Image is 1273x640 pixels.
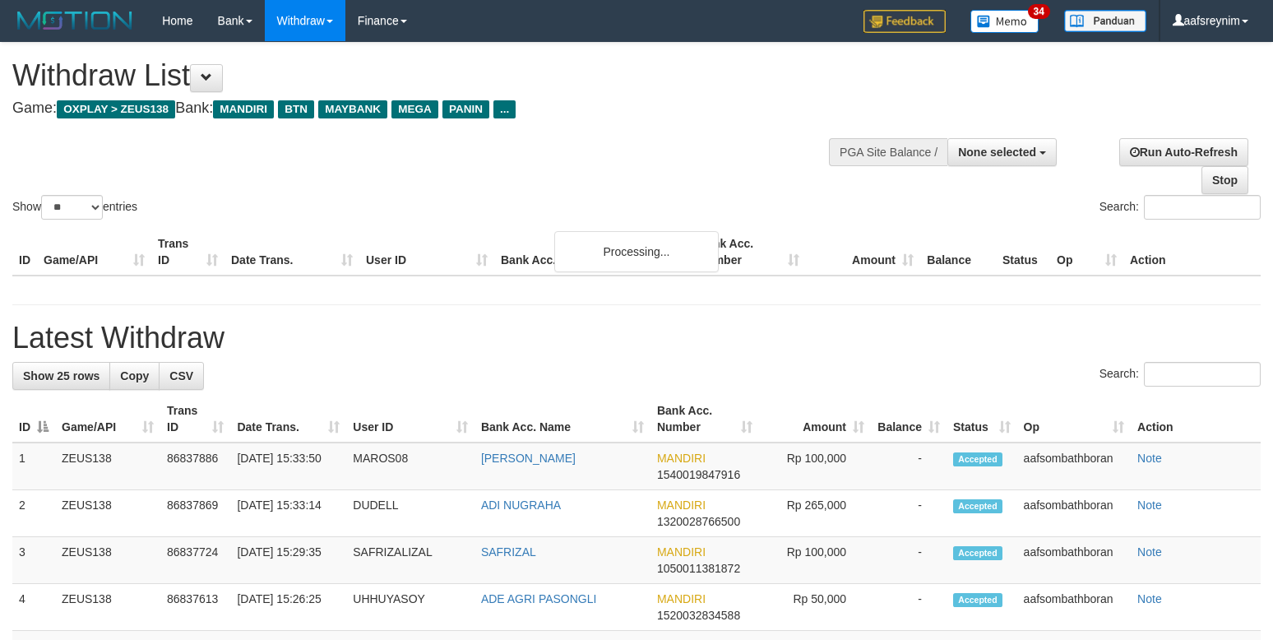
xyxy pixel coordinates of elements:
td: 2 [12,490,55,537]
td: 4 [12,584,55,631]
span: MANDIRI [657,545,706,559]
th: Game/API [37,229,151,276]
div: Processing... [554,231,719,272]
a: ADI NUGRAHA [481,499,561,512]
th: User ID [359,229,494,276]
label: Show entries [12,195,137,220]
span: Copy 1320028766500 to clipboard [657,515,740,528]
th: ID: activate to sort column descending [12,396,55,443]
td: aafsombathboran [1017,537,1132,584]
a: Note [1137,499,1162,512]
td: 3 [12,537,55,584]
a: Note [1137,452,1162,465]
td: - [871,490,947,537]
span: MANDIRI [213,100,274,118]
a: SAFRIZAL [481,545,536,559]
td: MAROS08 [346,443,474,490]
span: Accepted [953,452,1002,466]
span: BTN [278,100,314,118]
a: Show 25 rows [12,362,110,390]
span: Accepted [953,546,1002,560]
td: [DATE] 15:29:35 [230,537,346,584]
td: UHHUYASOY [346,584,474,631]
td: - [871,584,947,631]
td: Rp 265,000 [759,490,871,537]
td: [DATE] 15:33:14 [230,490,346,537]
td: ZEUS138 [55,490,160,537]
span: Accepted [953,593,1002,607]
td: ZEUS138 [55,584,160,631]
th: Amount [806,229,920,276]
th: Bank Acc. Name [494,229,692,276]
img: panduan.png [1064,10,1146,32]
span: OXPLAY > ZEUS138 [57,100,175,118]
a: [PERSON_NAME] [481,452,576,465]
input: Search: [1144,362,1261,387]
span: Accepted [953,499,1002,513]
a: Copy [109,362,160,390]
span: MAYBANK [318,100,387,118]
a: Run Auto-Refresh [1119,138,1248,166]
td: 86837869 [160,490,230,537]
th: Bank Acc. Number: activate to sort column ascending [650,396,759,443]
a: Note [1137,545,1162,559]
td: 86837724 [160,537,230,584]
td: 86837886 [160,443,230,490]
td: ZEUS138 [55,443,160,490]
td: ZEUS138 [55,537,160,584]
img: MOTION_logo.png [12,8,137,33]
th: Bank Acc. Name: activate to sort column ascending [474,396,650,443]
td: [DATE] 15:33:50 [230,443,346,490]
th: Op: activate to sort column ascending [1017,396,1132,443]
label: Search: [1099,195,1261,220]
th: Action [1123,229,1261,276]
span: Copy 1050011381872 to clipboard [657,562,740,575]
th: Status: activate to sort column ascending [947,396,1017,443]
img: Button%20Memo.svg [970,10,1039,33]
span: Show 25 rows [23,369,100,383]
th: Date Trans. [225,229,359,276]
span: 34 [1028,4,1050,19]
span: ... [493,100,516,118]
span: CSV [169,369,193,383]
th: Trans ID [151,229,225,276]
td: aafsombathboran [1017,584,1132,631]
th: Game/API: activate to sort column ascending [55,396,160,443]
a: Stop [1201,166,1248,194]
th: Op [1050,229,1123,276]
th: Amount: activate to sort column ascending [759,396,871,443]
th: Trans ID: activate to sort column ascending [160,396,230,443]
td: - [871,537,947,584]
td: aafsombathboran [1017,443,1132,490]
td: 1 [12,443,55,490]
span: MANDIRI [657,452,706,465]
span: None selected [958,146,1036,159]
h1: Latest Withdraw [12,322,1261,355]
th: ID [12,229,37,276]
th: Balance [920,229,996,276]
td: aafsombathboran [1017,490,1132,537]
span: Copy [120,369,149,383]
span: MANDIRI [657,592,706,605]
th: Date Trans.: activate to sort column ascending [230,396,346,443]
td: [DATE] 15:26:25 [230,584,346,631]
th: User ID: activate to sort column ascending [346,396,474,443]
a: ADE AGRI PASONGLI [481,592,597,605]
select: Showentries [41,195,103,220]
td: DUDELL [346,490,474,537]
label: Search: [1099,362,1261,387]
th: Status [996,229,1050,276]
td: Rp 100,000 [759,537,871,584]
td: SAFRIZALIZAL [346,537,474,584]
span: PANIN [442,100,489,118]
div: PGA Site Balance / [829,138,947,166]
img: Feedback.jpg [863,10,946,33]
span: Copy 1520032834588 to clipboard [657,609,740,622]
button: None selected [947,138,1057,166]
td: Rp 50,000 [759,584,871,631]
th: Balance: activate to sort column ascending [871,396,947,443]
span: Copy 1540019847916 to clipboard [657,468,740,481]
td: Rp 100,000 [759,443,871,490]
th: Action [1131,396,1261,443]
td: - [871,443,947,490]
